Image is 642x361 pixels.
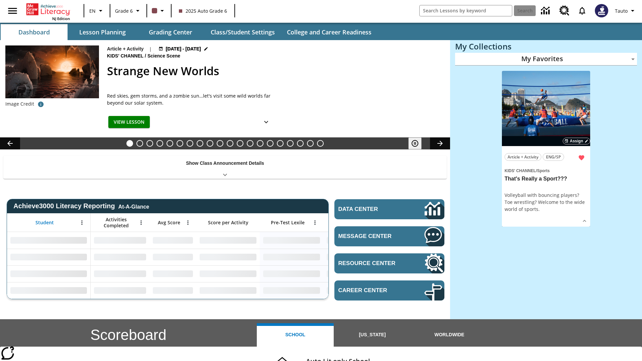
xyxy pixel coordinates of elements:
[502,71,590,227] div: lesson details
[107,52,145,60] span: Kids' Channel
[3,1,22,21] button: Open side menu
[197,140,203,147] button: Slide 8 The Last Homesteaders
[26,2,70,21] div: Home
[536,168,537,173] span: /
[334,323,411,347] button: [US_STATE]
[338,260,404,267] span: Resource Center
[187,140,193,147] button: Slide 7 Cars of the Future?
[411,323,488,347] button: Worldwide
[612,5,639,17] button: Profile/Settings
[52,16,70,21] span: NJ Edition
[505,192,587,213] div: Volleyball with bouncing players? Toe wrestling? Welcome to the wide world of sports.
[277,140,284,147] button: Slide 16 Cooking Up Native Traditions
[112,5,144,17] button: Grade: Grade 6, Select a grade
[149,265,196,282] div: No Data,
[69,24,136,40] button: Lesson Planning
[86,5,108,17] button: Language: EN, Select a language
[543,153,564,161] button: ENG/SP
[1,24,68,40] button: Dashboard
[323,282,387,299] div: No Data,
[13,202,149,210] span: Achieve3000 Literacy Reporting
[307,140,314,147] button: Slide 19 Point of View
[207,140,213,147] button: Slide 9 Solar Power to the People
[505,167,587,174] span: Topic: Kids' Channel/Sports
[3,156,447,179] div: Show Class Announcement Details
[338,206,402,213] span: Data Center
[89,7,96,14] span: EN
[77,218,87,228] button: Open Menu
[107,63,442,80] h2: Strange New Worlds
[108,116,150,128] button: View Lesson
[271,220,305,226] span: Pre-Test Lexile
[338,233,404,240] span: Message Center
[287,140,294,147] button: Slide 17 Hooray for Constitution Day!
[217,140,223,147] button: Slide 10 Attack of the Terrifying Tomatoes
[186,160,264,167] p: Show Class Announcement Details
[570,138,583,144] span: Assign
[430,137,450,149] button: Lesson carousel, Next
[145,53,146,58] span: /
[537,2,555,20] a: Data Center
[338,287,404,294] span: Career Center
[157,45,210,52] button: Aug 24 - Aug 24 Choose Dates
[579,216,590,226] button: Show Details
[420,5,512,16] input: search field
[146,140,153,147] button: Slide 3 Taking Movies to the X-Dimension
[183,218,193,228] button: Open Menu
[455,53,637,66] div: My Favorites
[126,140,133,147] button: Slide 1 Strange New Worlds
[267,140,274,147] button: Slide 15 Career Lesson
[5,45,99,98] img: Artist's concept of what it would be like to stand on the surface of the exoplanet TRAPPIST-1
[91,265,149,282] div: No Data,
[137,24,204,40] button: Grading Center
[208,220,248,226] span: Score per Activity
[257,140,263,147] button: Slide 14 Pre-release lesson
[555,2,573,20] a: Resource Center, Will open in new tab
[317,140,324,147] button: Slide 20 The Constitution's Balancing Act
[257,323,334,347] button: School
[107,92,274,106] div: Red skies, gem storms, and a zombie sun…let's visit some wild worlds far beyond our solar system.
[179,7,227,14] span: 2025 Auto Grade 6
[455,42,637,51] h3: My Collections
[334,253,444,273] a: Resource Center, Will open in new tab
[334,280,444,300] a: Career Center
[334,226,444,246] a: Message Center
[563,138,590,144] button: Assign Choose Dates
[334,199,444,219] a: Data Center
[136,218,146,228] button: Open Menu
[508,153,538,160] span: Article + Activity
[118,203,149,210] div: At-A-Glance
[156,140,163,147] button: Slide 4 All Aboard the Hyperloop?
[615,7,628,14] span: Tauto
[94,217,138,229] span: Activities Completed
[408,137,428,149] div: Pause
[323,249,387,265] div: No Data,
[505,168,536,173] span: Kids' Channel
[591,2,612,19] button: Select a new avatar
[107,45,144,52] p: Article + Activity
[177,140,183,147] button: Slide 6 Dirty Jobs Kids Had To Do
[546,153,561,160] span: ENG/SP
[259,116,273,128] button: Show Details
[149,45,152,52] span: |
[408,137,422,149] button: Pause
[227,140,233,147] button: Slide 11 Fashion Forward in Ancient Rome
[34,98,47,110] button: Credit: NASA/JPL-Caltech/T. Pyle
[91,282,149,299] div: No Data,
[205,24,280,40] button: Class/Student Settings
[147,52,182,60] span: Science Scene
[237,140,243,147] button: Slide 12 The Invasion of the Free CD
[537,168,550,173] span: Sports
[26,3,70,16] a: Home
[247,140,253,147] button: Slide 13 Mixed Practice: Citing Evidence
[323,232,387,249] div: No Data,
[149,282,196,299] div: No Data,
[297,140,304,147] button: Slide 18 Remembering Justice O'Connor
[282,24,377,40] button: College and Career Readiness
[575,152,587,164] button: Remove from Favorites
[310,218,320,228] button: Open Menu
[166,45,201,52] span: [DATE] - [DATE]
[505,175,587,183] h3: That's Really a Sport???
[167,140,173,147] button: Slide 5 Do You Want Fries With That?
